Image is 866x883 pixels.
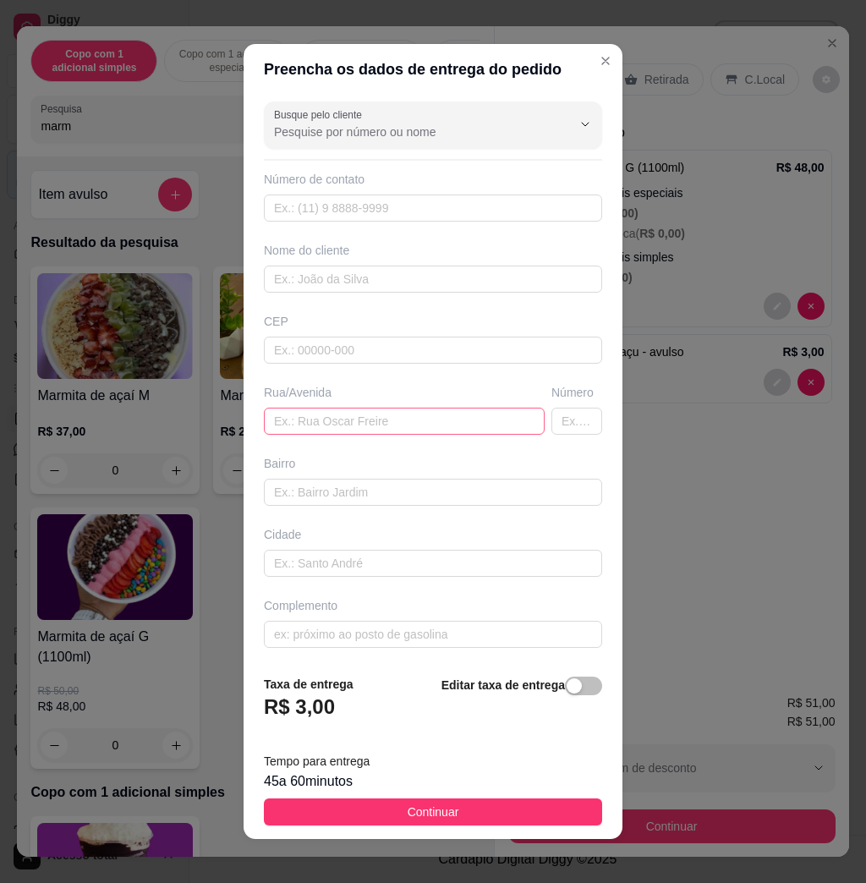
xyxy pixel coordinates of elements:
input: Ex.: Santo André [264,550,602,577]
h3: R$ 3,00 [264,694,335,721]
strong: Editar taxa de entrega [441,678,565,692]
div: Nome do cliente [264,242,602,259]
div: Bairro [264,455,602,472]
button: Show suggestions [572,111,599,138]
input: Ex.: Bairro Jardim [264,479,602,506]
input: Ex.: Rua Oscar Freire [264,408,545,435]
div: CEP [264,313,602,330]
div: Cidade [264,526,602,543]
div: Número [551,384,602,401]
div: Complemento [264,597,602,614]
input: Busque pelo cliente [274,123,545,140]
input: ex: próximo ao posto de gasolina [264,621,602,648]
input: Ex.: (11) 9 8888-9999 [264,195,602,222]
header: Preencha os dados de entrega do pedido [244,44,622,95]
button: Close [592,47,619,74]
input: Ex.: 00000-000 [264,337,602,364]
input: Ex.: João da Silva [264,266,602,293]
button: Continuar [264,798,602,825]
div: Número de contato [264,171,602,188]
span: Continuar [408,803,459,821]
div: 45 a 60 minutos [264,771,602,792]
input: Ex.: 44 [551,408,602,435]
label: Busque pelo cliente [274,107,368,122]
span: Tempo para entrega [264,754,370,768]
strong: Taxa de entrega [264,677,354,691]
div: Rua/Avenida [264,384,545,401]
